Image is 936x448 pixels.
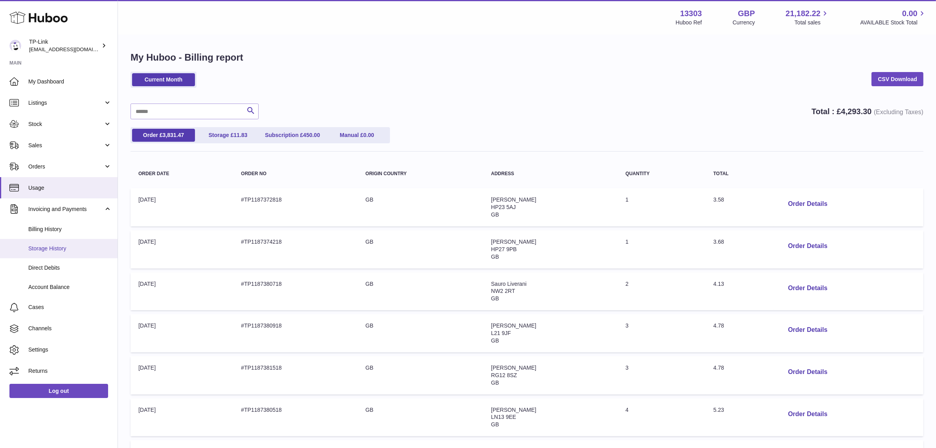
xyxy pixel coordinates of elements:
[860,8,927,26] a: 0.00 AVAILABLE Stock Total
[28,205,103,213] span: Invoicing and Payments
[9,384,108,398] a: Log out
[358,356,483,394] td: GB
[28,226,112,233] span: Billing History
[713,407,724,413] span: 5.23
[785,8,820,19] span: 21,182.22
[233,398,358,437] td: #TP1187380518
[676,19,702,26] div: Huboo Ref
[713,239,724,245] span: 3.68
[902,8,918,19] span: 0.00
[491,295,499,302] span: GB
[28,367,112,375] span: Returns
[782,280,834,296] button: Order Details
[491,330,511,336] span: L21 9JF
[491,337,499,344] span: GB
[782,238,834,254] button: Order Details
[29,38,100,53] div: TP-Link
[233,230,358,268] td: #TP1187374218
[491,365,536,371] span: [PERSON_NAME]
[706,163,774,184] th: Total
[28,283,112,291] span: Account Balance
[28,184,112,192] span: Usage
[491,254,499,260] span: GB
[28,78,112,85] span: My Dashboard
[28,120,103,128] span: Stock
[491,239,536,245] span: [PERSON_NAME]
[28,163,103,170] span: Orders
[131,314,233,352] td: [DATE]
[713,322,724,329] span: 4.78
[28,99,103,107] span: Listings
[872,72,923,86] a: CSV Download
[29,46,116,52] span: [EMAIL_ADDRESS][DOMAIN_NAME]
[131,51,923,64] h1: My Huboo - Billing report
[131,272,233,311] td: [DATE]
[618,230,705,268] td: 1
[491,322,536,329] span: [PERSON_NAME]
[782,196,834,212] button: Order Details
[233,163,358,184] th: Order no
[261,129,324,142] a: Subscription £450.00
[491,372,517,378] span: RG12 8SZ
[303,132,320,138] span: 450.00
[713,365,724,371] span: 4.78
[358,272,483,311] td: GB
[163,132,184,138] span: 3,831.47
[131,188,233,226] td: [DATE]
[618,272,705,311] td: 2
[363,132,374,138] span: 0.00
[28,325,112,332] span: Channels
[197,129,259,142] a: Storage £11.83
[358,163,483,184] th: Origin Country
[874,109,923,115] span: (Excluding Taxes)
[713,196,724,203] span: 3.58
[618,398,705,437] td: 4
[358,230,483,268] td: GB
[860,19,927,26] span: AVAILABLE Stock Total
[785,8,829,26] a: 21,182.22 Total sales
[233,314,358,352] td: #TP1187380918
[9,40,21,52] img: internalAdmin-13303@internal.huboo.com
[841,107,872,116] span: 4,293.30
[132,129,195,142] a: Order £3,831.47
[234,132,247,138] span: 11.83
[491,196,536,203] span: [PERSON_NAME]
[28,142,103,149] span: Sales
[738,8,755,19] strong: GBP
[491,407,536,413] span: [PERSON_NAME]
[811,107,923,116] strong: Total : £
[483,163,618,184] th: Address
[618,356,705,394] td: 3
[131,398,233,437] td: [DATE]
[28,245,112,252] span: Storage History
[491,211,499,218] span: GB
[28,264,112,272] span: Direct Debits
[358,314,483,352] td: GB
[358,398,483,437] td: GB
[680,8,702,19] strong: 13303
[491,246,517,252] span: HP27 9PB
[782,322,834,338] button: Order Details
[325,129,388,142] a: Manual £0.00
[28,346,112,354] span: Settings
[358,188,483,226] td: GB
[491,414,516,420] span: LN13 9EE
[233,272,358,311] td: #TP1187380718
[618,163,705,184] th: Quantity
[233,356,358,394] td: #TP1187381518
[233,188,358,226] td: #TP1187372818
[733,19,755,26] div: Currency
[618,314,705,352] td: 3
[782,364,834,380] button: Order Details
[132,73,195,86] a: Current Month
[491,380,499,386] span: GB
[713,281,724,287] span: 4.13
[794,19,829,26] span: Total sales
[491,288,515,294] span: NW2 2RT
[131,230,233,268] td: [DATE]
[782,406,834,422] button: Order Details
[491,421,499,428] span: GB
[618,188,705,226] td: 1
[131,163,233,184] th: Order Date
[491,204,516,210] span: HP23 5AJ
